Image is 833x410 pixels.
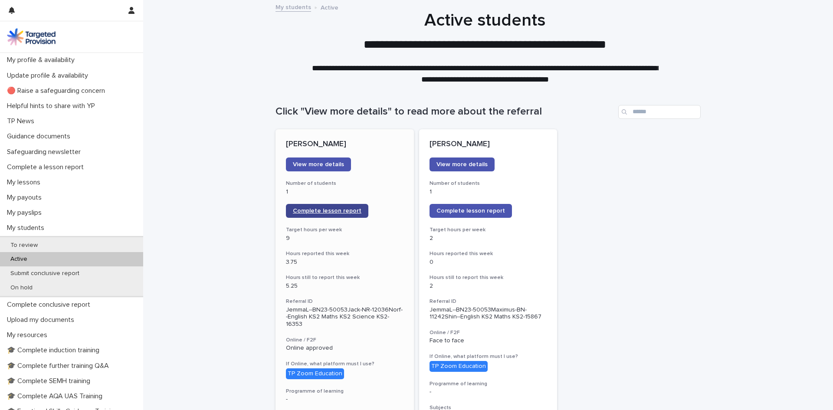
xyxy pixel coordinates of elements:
[286,259,403,266] p: 3.75
[430,188,547,196] p: 1
[3,132,77,141] p: Guidance documents
[3,56,82,64] p: My profile & availability
[286,306,403,328] p: JemmaL--BN23-50053Jack-NR-12036Norf--English KS2 Maths KS2 Science KS2-16353
[3,346,106,354] p: 🎓 Complete induction training
[293,208,361,214] span: Complete lesson report
[3,242,45,249] p: To review
[3,194,49,202] p: My payouts
[286,226,403,233] h3: Target hours per week
[3,377,97,385] p: 🎓 Complete SEMH training
[430,361,488,372] div: TP Zoom Education
[3,301,97,309] p: Complete conclusive report
[286,140,403,149] p: [PERSON_NAME]
[286,388,403,395] h3: Programme of learning
[3,270,86,277] p: Submit conclusive report
[3,72,95,80] p: Update profile & availability
[430,274,547,281] h3: Hours still to report this week
[3,392,109,400] p: 🎓 Complete AQA UAS Training
[430,329,547,336] h3: Online / F2F
[286,157,351,171] a: View more details
[3,362,116,370] p: 🎓 Complete further training Q&A
[286,282,403,290] p: 5.25
[3,163,91,171] p: Complete a lesson report
[286,368,344,379] div: TP Zoom Education
[3,284,39,292] p: On hold
[430,353,547,360] h3: If Online, what platform must I use?
[286,298,403,305] h3: Referral ID
[618,105,701,119] input: Search
[286,361,403,367] h3: If Online, what platform must I use?
[286,180,403,187] h3: Number of students
[430,180,547,187] h3: Number of students
[275,2,311,12] a: My students
[430,140,547,149] p: [PERSON_NAME]
[3,102,102,110] p: Helpful hints to share with YP
[7,28,56,46] img: M5nRWzHhSzIhMunXDL62
[286,250,403,257] h3: Hours reported this week
[430,204,512,218] a: Complete lesson report
[3,117,41,125] p: TP News
[430,226,547,233] h3: Target hours per week
[275,105,615,118] h1: Click "View more details" to read more about the referral
[430,157,495,171] a: View more details
[3,209,49,217] p: My payslips
[436,208,505,214] span: Complete lesson report
[430,388,547,396] p: -
[430,250,547,257] h3: Hours reported this week
[3,87,112,95] p: 🔴 Raise a safeguarding concern
[436,161,488,167] span: View more details
[430,282,547,290] p: 2
[272,10,698,31] h1: Active students
[286,396,403,403] p: -
[430,306,547,321] p: JemmaL--BN23-50053Maximus-BN-11242Shin--English KS2 Maths KS2-15867
[286,188,403,196] p: 1
[430,337,547,344] p: Face to face
[3,224,51,232] p: My students
[430,298,547,305] h3: Referral ID
[286,204,368,218] a: Complete lesson report
[321,2,338,12] p: Active
[293,161,344,167] span: View more details
[430,259,547,266] p: 0
[3,148,88,156] p: Safeguarding newsletter
[430,380,547,387] h3: Programme of learning
[286,235,403,242] p: 9
[286,274,403,281] h3: Hours still to report this week
[286,344,403,352] p: Online approved
[3,331,54,339] p: My resources
[3,316,81,324] p: Upload my documents
[430,235,547,242] p: 2
[3,178,47,187] p: My lessons
[286,337,403,344] h3: Online / F2F
[3,256,34,263] p: Active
